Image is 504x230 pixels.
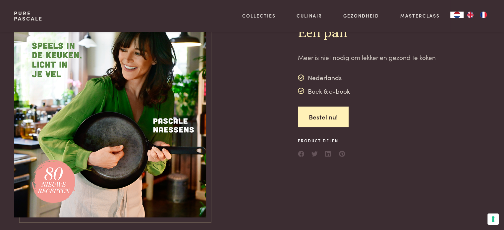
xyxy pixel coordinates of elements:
a: Bestel nu! [298,107,349,127]
a: NL [450,12,464,18]
div: Boek & e-book [298,86,350,96]
a: PurePascale [14,11,43,21]
h2: Eén pan [298,24,436,42]
a: Masterclass [400,12,440,19]
a: Gezondheid [343,12,379,19]
span: Product delen [298,138,346,144]
div: Nederlands [298,73,350,83]
a: FR [477,12,490,18]
a: EN [464,12,477,18]
ul: Language list [464,12,490,18]
div: Language [450,12,464,18]
button: Uw voorkeuren voor toestemming voor trackingtechnologieën [487,213,499,225]
p: Meer is niet nodig om lekker en gezond te koken [298,53,436,62]
aside: Language selected: Nederlands [450,12,490,18]
a: Collecties [242,12,276,19]
a: Culinair [297,12,322,19]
